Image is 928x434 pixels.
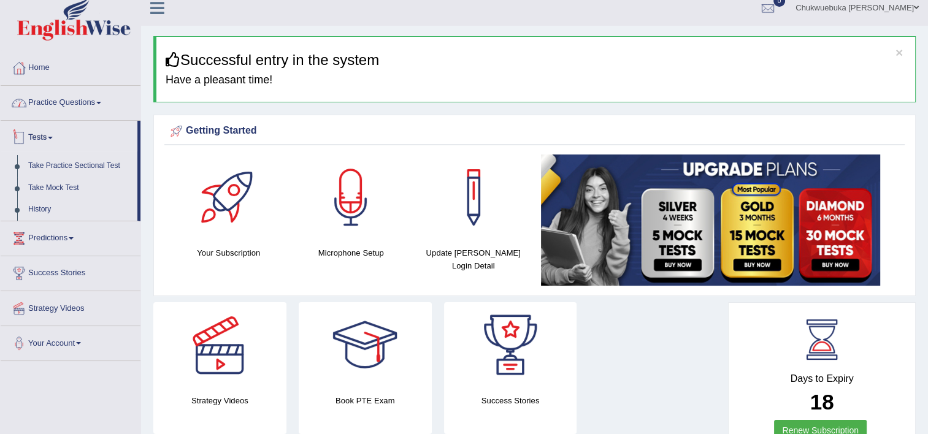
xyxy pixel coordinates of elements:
h4: Have a pleasant time! [166,74,906,86]
a: Practice Questions [1,86,140,116]
b: 18 [810,390,834,414]
a: Take Practice Sectional Test [23,155,137,177]
h4: Microphone Setup [296,246,407,259]
h4: Success Stories [444,394,577,407]
a: History [23,199,137,221]
h4: Book PTE Exam [299,394,432,407]
img: small5.jpg [541,154,880,286]
div: Getting Started [167,122,902,140]
a: Take Mock Test [23,177,137,199]
a: Predictions [1,221,140,252]
h4: Update [PERSON_NAME] Login Detail [418,246,529,272]
h4: Your Subscription [174,246,284,259]
a: Your Account [1,326,140,357]
a: Strategy Videos [1,291,140,322]
a: Home [1,51,140,82]
h4: Days to Expiry [742,373,902,384]
a: Success Stories [1,256,140,287]
h4: Strategy Videos [153,394,286,407]
h3: Successful entry in the system [166,52,906,68]
a: Tests [1,121,137,151]
button: × [895,46,903,59]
